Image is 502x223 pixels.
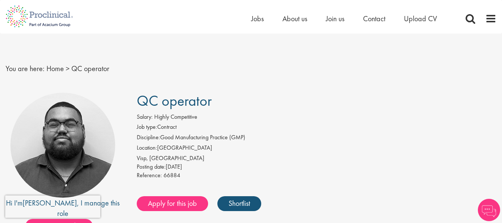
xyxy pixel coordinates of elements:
div: Visp, [GEOGRAPHIC_DATA] [137,154,496,163]
a: Join us [326,14,344,23]
span: > [66,64,69,73]
span: QC operator [71,64,109,73]
label: Salary: [137,113,153,121]
a: Apply for this job [137,196,208,211]
img: Chatbot [478,199,500,221]
span: QC operator [137,91,212,110]
span: 66884 [163,171,180,179]
li: [GEOGRAPHIC_DATA] [137,144,496,154]
a: Shortlist [217,196,261,211]
div: [DATE] [137,163,496,171]
span: Highly Competitive [154,113,197,121]
label: Reference: [137,171,162,180]
a: breadcrumb link [46,64,64,73]
span: Posting date: [137,163,166,171]
label: Discipline: [137,133,160,142]
a: Upload CV [404,14,437,23]
a: Jobs [251,14,264,23]
span: You are here: [6,64,45,73]
li: Good Manufacturing Practice (GMP) [137,133,496,144]
li: Contract [137,123,496,133]
iframe: reCAPTCHA [5,195,100,218]
label: Job type: [137,123,157,131]
a: About us [282,14,307,23]
img: imeage of recruiter Ashley Bennett [10,93,115,198]
label: Location: [137,144,157,152]
a: Contact [363,14,385,23]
